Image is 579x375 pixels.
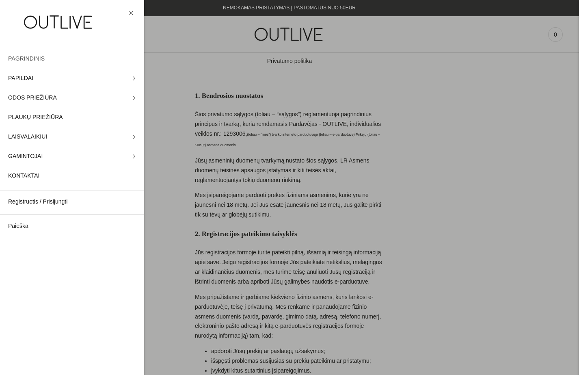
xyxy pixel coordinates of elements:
span: PAGRINDINIS [8,54,45,64]
span: LAISVALAIKIUI [8,132,47,142]
img: OUTLIVE [8,8,110,36]
span: ODOS PRIEŽIŪRA [8,93,57,103]
span: PLAUKŲ PRIEŽIŪRA [8,113,63,122]
span: KONTAKTAI [8,171,39,181]
span: PAPILDAI [8,74,33,83]
span: GAMINTOJAI [8,152,43,161]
